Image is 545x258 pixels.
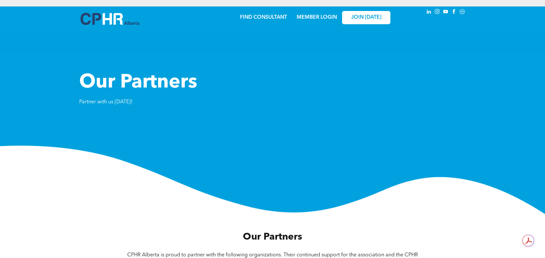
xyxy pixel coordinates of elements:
[434,8,441,17] a: instagram
[240,15,287,20] a: FIND CONSULTANT
[450,8,457,17] a: facebook
[351,15,381,21] span: JOIN [DATE]
[342,11,390,24] a: JOIN [DATE]
[243,232,302,242] span: Our Partners
[297,15,337,20] a: MEMBER LOGIN
[79,73,197,92] span: Our Partners
[442,8,449,17] a: youtube
[459,8,466,17] a: Social network
[79,99,132,105] span: Partner with us [DATE]!
[425,8,432,17] a: linkedin
[81,13,139,25] img: A blue and white logo for cp alberta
